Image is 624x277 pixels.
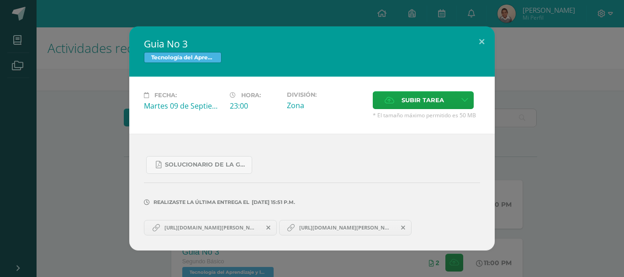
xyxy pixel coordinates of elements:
span: Realizaste la última entrega el [153,199,249,205]
span: Tecnología del Aprendizaje y la Comunicación (Informática) [144,52,222,63]
span: * El tamaño máximo permitido es 50 MB [373,111,480,119]
span: [URL][DOMAIN_NAME][PERSON_NAME] [160,224,260,231]
a: SOLUCIONARIO DE LA GUIA 3 FUNCIONES..pdf [146,156,252,174]
span: Remover entrega [261,223,276,233]
div: 23:00 [230,101,280,111]
a: [URL][DOMAIN_NAME][PERSON_NAME] [144,220,277,235]
span: Fecha: [154,92,177,99]
span: Hora: [241,92,261,99]
button: Close (Esc) [469,26,495,57]
span: [URL][DOMAIN_NAME][PERSON_NAME] [295,224,395,231]
h2: Guia No 3 [144,37,480,50]
div: Martes 09 de Septiembre [144,101,222,111]
span: [DATE] 15:51 p.m. [249,202,295,203]
label: División: [287,91,365,98]
span: SOLUCIONARIO DE LA GUIA 3 FUNCIONES..pdf [165,161,247,168]
div: Zona [287,100,365,110]
span: Subir tarea [402,92,444,109]
span: Remover entrega [396,223,411,233]
a: [URL][DOMAIN_NAME][PERSON_NAME] [279,220,412,235]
